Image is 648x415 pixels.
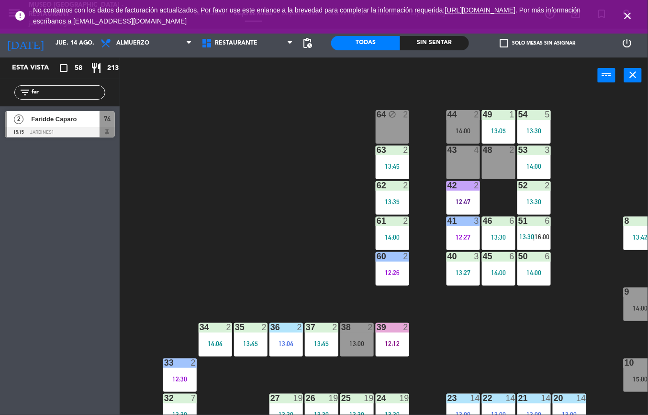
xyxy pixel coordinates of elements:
[376,340,409,347] div: 12:12
[400,36,469,50] div: Sin sentar
[474,181,480,190] div: 2
[510,217,515,225] div: 6
[482,127,515,134] div: 13:05
[403,323,409,332] div: 2
[510,110,515,119] div: 1
[116,40,149,46] span: Almuerzo
[31,87,105,98] input: Filtrar por nombre...
[517,127,551,134] div: 13:30
[376,234,409,241] div: 14:00
[518,394,519,403] div: 21
[403,110,409,119] div: 2
[31,114,100,124] span: Faridde Caparo
[191,358,197,367] div: 2
[627,69,639,81] i: close
[519,233,534,241] span: 13:30
[331,36,400,50] div: Todas
[329,394,338,403] div: 19
[482,269,515,276] div: 14:00
[215,40,257,46] span: Restaurante
[368,323,374,332] div: 2
[518,181,519,190] div: 52
[447,127,480,134] div: 14:00
[510,146,515,154] div: 2
[545,217,551,225] div: 6
[341,323,342,332] div: 38
[164,358,165,367] div: 33
[545,181,551,190] div: 2
[297,323,303,332] div: 2
[518,252,519,261] div: 50
[518,110,519,119] div: 54
[90,62,102,74] i: restaurant
[270,323,271,332] div: 36
[510,252,515,261] div: 6
[506,394,515,403] div: 14
[199,340,232,347] div: 14:04
[75,63,82,74] span: 58
[577,394,586,403] div: 14
[622,10,634,22] i: close
[376,163,409,170] div: 13:45
[269,340,303,347] div: 13:04
[333,323,338,332] div: 2
[107,63,119,74] span: 213
[500,39,576,47] label: Solo mesas sin asignar
[518,146,519,154] div: 53
[545,110,551,119] div: 5
[447,198,480,205] div: 12:47
[541,394,551,403] div: 14
[517,163,551,170] div: 14:00
[500,39,509,47] span: check_box_outline_blank
[474,252,480,261] div: 3
[470,394,480,403] div: 14
[33,6,581,25] a: . Por más información escríbanos a [EMAIL_ADDRESS][DOMAIN_NAME]
[82,37,93,49] i: arrow_drop_down
[403,181,409,190] div: 2
[517,269,551,276] div: 14:00
[533,233,535,241] span: |
[400,394,409,403] div: 19
[388,110,396,118] i: block
[33,6,581,25] span: No contamos con los datos de facturación actualizados. Por favor use este enlance a la brevedad p...
[5,62,69,74] div: Esta vista
[163,376,197,382] div: 12:30
[517,198,551,205] div: 13:30
[340,340,374,347] div: 13:00
[164,394,165,403] div: 32
[191,394,197,403] div: 7
[598,68,615,82] button: power_input
[474,146,480,154] div: 4
[447,269,480,276] div: 13:27
[545,252,551,261] div: 6
[445,6,516,14] a: [URL][DOMAIN_NAME]
[447,234,480,241] div: 12:27
[270,394,271,403] div: 27
[518,217,519,225] div: 51
[226,323,232,332] div: 2
[622,37,633,49] i: power_settings_new
[545,146,551,154] div: 3
[474,217,480,225] div: 3
[403,252,409,261] div: 2
[376,269,409,276] div: 12:26
[58,62,69,74] i: crop_square
[14,10,26,22] i: error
